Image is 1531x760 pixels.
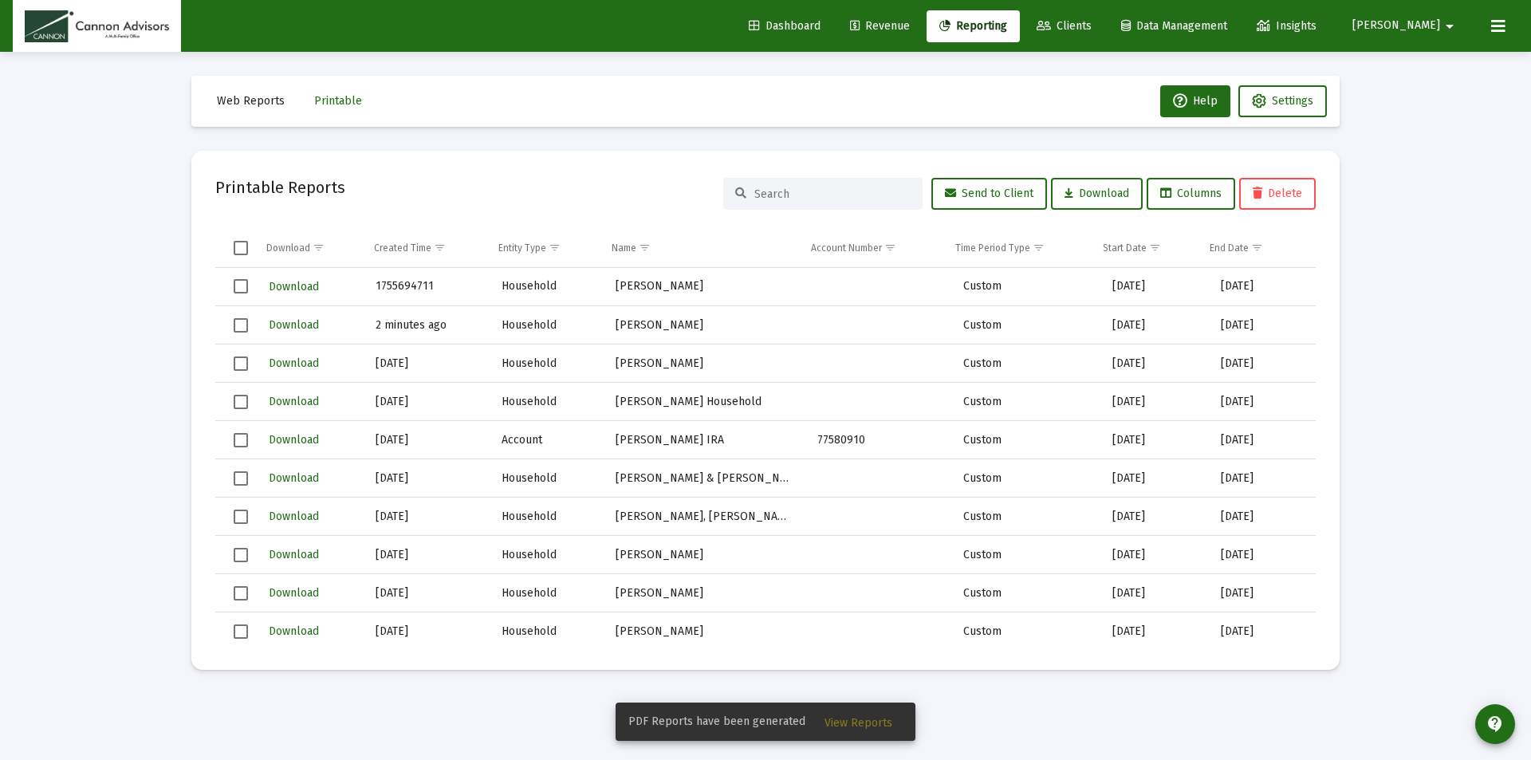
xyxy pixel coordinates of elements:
[234,241,248,255] div: Select all
[267,428,321,451] button: Download
[364,268,490,306] td: 1755694711
[490,536,604,574] td: Household
[1440,10,1459,42] mat-icon: arrow_drop_down
[269,471,319,485] span: Download
[952,498,1101,536] td: Custom
[490,612,604,651] td: Household
[1065,187,1129,200] span: Download
[628,714,805,730] span: PDF Reports have been generated
[364,306,490,345] td: 2 minutes ago
[364,345,490,383] td: [DATE]
[301,85,375,117] button: Printable
[267,313,321,337] button: Download
[952,306,1101,345] td: Custom
[754,187,911,201] input: Search
[267,543,321,566] button: Download
[604,536,806,574] td: [PERSON_NAME]
[1101,574,1210,612] td: [DATE]
[1210,612,1316,651] td: [DATE]
[267,275,321,298] button: Download
[490,268,604,306] td: Household
[944,229,1092,267] td: Column Time Period Type
[313,242,325,254] span: Show filter options for column 'Download'
[952,383,1101,421] td: Custom
[1092,229,1199,267] td: Column Start Date
[1333,10,1478,41] button: [PERSON_NAME]
[490,421,604,459] td: Account
[267,467,321,490] button: Download
[1244,10,1329,42] a: Insights
[812,707,905,736] button: View Reports
[884,242,896,254] span: Show filter options for column 'Account Number'
[25,10,169,42] img: Dashboard
[1101,306,1210,345] td: [DATE]
[490,459,604,498] td: Household
[952,268,1101,306] td: Custom
[204,85,297,117] button: Web Reports
[267,352,321,375] button: Download
[1103,242,1147,254] div: Start Date
[487,229,600,267] td: Column Entity Type
[612,242,636,254] div: Name
[364,612,490,651] td: [DATE]
[837,10,923,42] a: Revenue
[806,421,952,459] td: 77580910
[269,356,319,370] span: Download
[736,10,833,42] a: Dashboard
[1024,10,1104,42] a: Clients
[269,624,319,638] span: Download
[1210,268,1316,306] td: [DATE]
[217,94,285,108] span: Web Reports
[604,306,806,345] td: [PERSON_NAME]
[234,510,248,524] div: Select row
[1101,345,1210,383] td: [DATE]
[1238,85,1327,117] button: Settings
[955,242,1030,254] div: Time Period Type
[1147,178,1235,210] button: Columns
[604,459,806,498] td: [PERSON_NAME] & [PERSON_NAME]
[234,356,248,371] div: Select row
[234,624,248,639] div: Select row
[215,175,345,200] h2: Printable Reports
[1121,19,1227,33] span: Data Management
[952,536,1101,574] td: Custom
[1210,383,1316,421] td: [DATE]
[1101,459,1210,498] td: [DATE]
[1160,85,1230,117] button: Help
[267,581,321,604] button: Download
[952,421,1101,459] td: Custom
[267,620,321,643] button: Download
[1210,498,1316,536] td: [DATE]
[215,229,1316,646] div: Data grid
[549,242,561,254] span: Show filter options for column 'Entity Type'
[269,548,319,561] span: Download
[1210,242,1249,254] div: End Date
[234,279,248,293] div: Select row
[364,421,490,459] td: [DATE]
[600,229,800,267] td: Column Name
[850,19,910,33] span: Revenue
[490,498,604,536] td: Household
[269,586,319,600] span: Download
[1101,383,1210,421] td: [DATE]
[234,318,248,333] div: Select row
[1210,306,1316,345] td: [DATE]
[269,510,319,523] span: Download
[604,574,806,612] td: [PERSON_NAME]
[604,268,806,306] td: [PERSON_NAME]
[1253,187,1302,200] span: Delete
[364,459,490,498] td: [DATE]
[952,612,1101,651] td: Custom
[1033,242,1045,254] span: Show filter options for column 'Time Period Type'
[811,242,882,254] div: Account Number
[952,459,1101,498] td: Custom
[1272,94,1313,108] span: Settings
[945,187,1033,200] span: Send to Client
[604,612,806,651] td: [PERSON_NAME]
[1210,345,1316,383] td: [DATE]
[269,318,319,332] span: Download
[364,498,490,536] td: [DATE]
[490,574,604,612] td: Household
[1160,187,1222,200] span: Columns
[1173,94,1218,108] span: Help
